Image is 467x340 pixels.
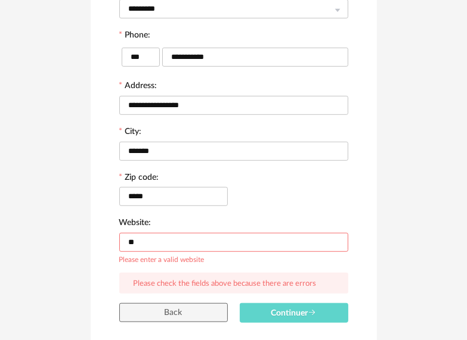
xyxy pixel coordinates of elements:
[271,309,317,317] span: Continuer
[119,303,228,322] button: Back
[119,173,159,184] label: Zip code:
[134,280,317,288] span: Please check the fields above because there are errors
[240,303,348,323] button: Continuer
[119,219,151,229] label: Website:
[119,31,151,42] label: Phone:
[119,82,157,92] label: Address:
[119,127,142,138] label: City:
[165,308,183,317] span: Back
[119,254,205,263] div: Please enter a valid website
